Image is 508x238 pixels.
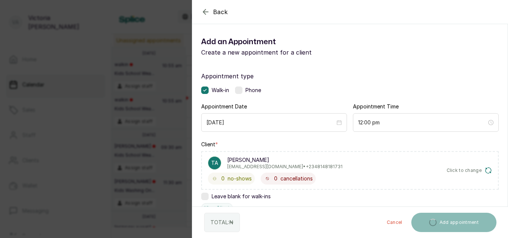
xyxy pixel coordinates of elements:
p: [PERSON_NAME] [227,156,343,164]
label: Appointment Date [201,103,247,110]
span: Back [213,7,228,16]
h1: Add an Appointment [201,36,350,48]
label: Client [201,141,218,148]
span: Leave blank for walk-ins [212,193,271,200]
input: Select time [358,118,487,127]
button: Click to change [447,167,492,174]
span: no-shows [228,175,252,182]
span: 0 [274,175,277,182]
p: TOTAL: ₦ [210,219,234,226]
span: 0 [221,175,225,182]
span: Walk-in [212,87,229,94]
label: Appointment Time [353,103,399,110]
input: Select date [206,118,335,127]
span: cancellations [280,175,313,182]
p: [EMAIL_ADDRESS][DOMAIN_NAME] • +234 8148181731 [227,164,343,170]
button: Cancel [381,213,408,232]
span: close-circle [337,120,342,125]
p: TA [211,159,218,167]
button: Add appointment [411,213,497,232]
button: Back [201,7,228,16]
span: Phone [245,87,261,94]
button: View Client [201,203,233,213]
label: Appointment type [201,72,499,81]
span: close-circle [488,120,493,125]
span: Click to change [447,167,482,173]
p: Create a new appointment for a client [201,48,350,57]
